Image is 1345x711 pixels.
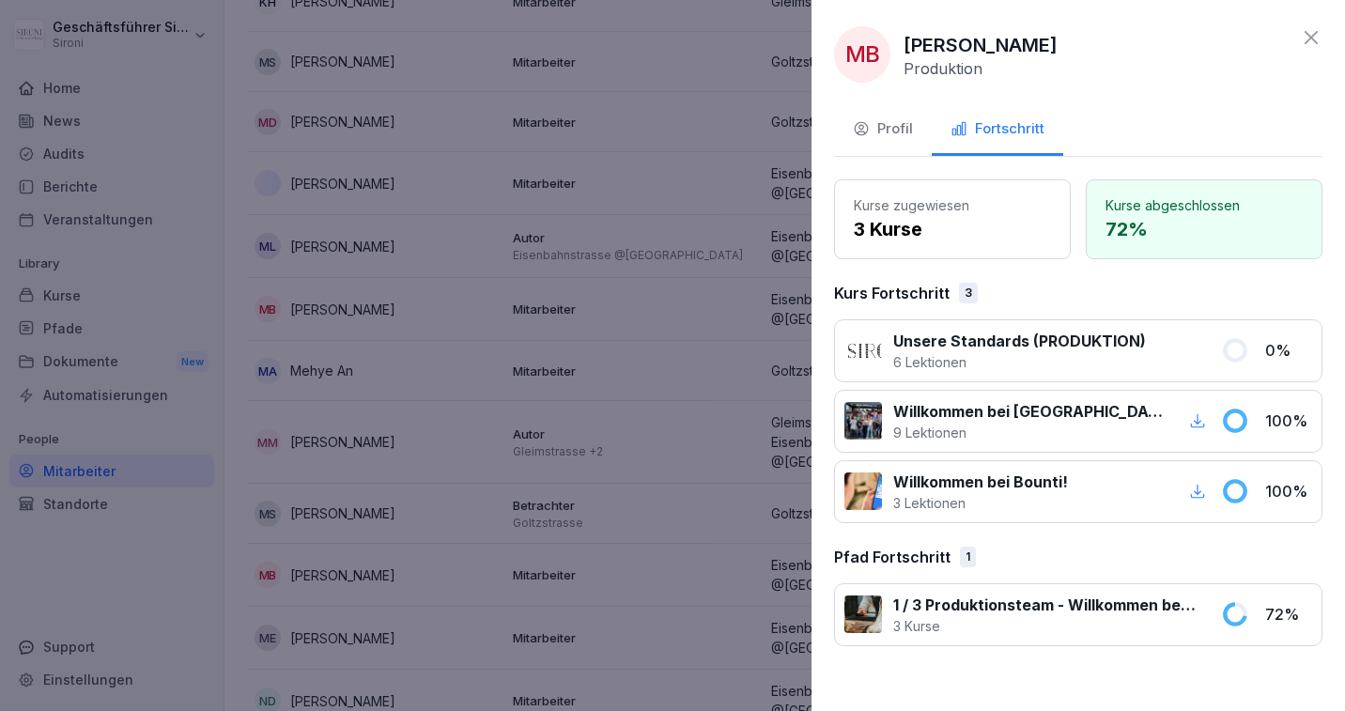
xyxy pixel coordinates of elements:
p: 3 Lektionen [893,493,1068,513]
p: 0 % [1265,339,1312,362]
p: Willkommen bei Bounti! [893,471,1068,493]
p: Produktion [904,59,982,78]
p: 100 % [1265,410,1312,432]
div: Fortschritt [951,118,1044,140]
p: 3 Kurse [893,616,1198,636]
p: Pfad Fortschritt [834,546,951,568]
p: 6 Lektionen [893,352,1146,372]
div: 1 [960,547,976,567]
p: Kurse abgeschlossen [1105,195,1303,215]
p: 100 % [1265,480,1312,502]
button: Profil [834,105,932,156]
p: [PERSON_NAME] [904,31,1058,59]
p: Kurs Fortschritt [834,282,950,304]
p: Kurse zugewiesen [854,195,1051,215]
p: 72 % [1105,215,1303,243]
p: Willkommen bei [GEOGRAPHIC_DATA] [893,400,1163,423]
p: 3 Kurse [854,215,1051,243]
p: 72 % [1265,603,1312,626]
div: Profil [853,118,913,140]
p: 1 / 3 Produktionsteam - Willkommen bei [GEOGRAPHIC_DATA] [893,594,1198,616]
p: Unsere Standards (PRODUKTION) [893,330,1146,352]
div: MB [834,26,890,83]
p: 9 Lektionen [893,423,1163,442]
button: Fortschritt [932,105,1063,156]
div: 3 [959,283,978,303]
